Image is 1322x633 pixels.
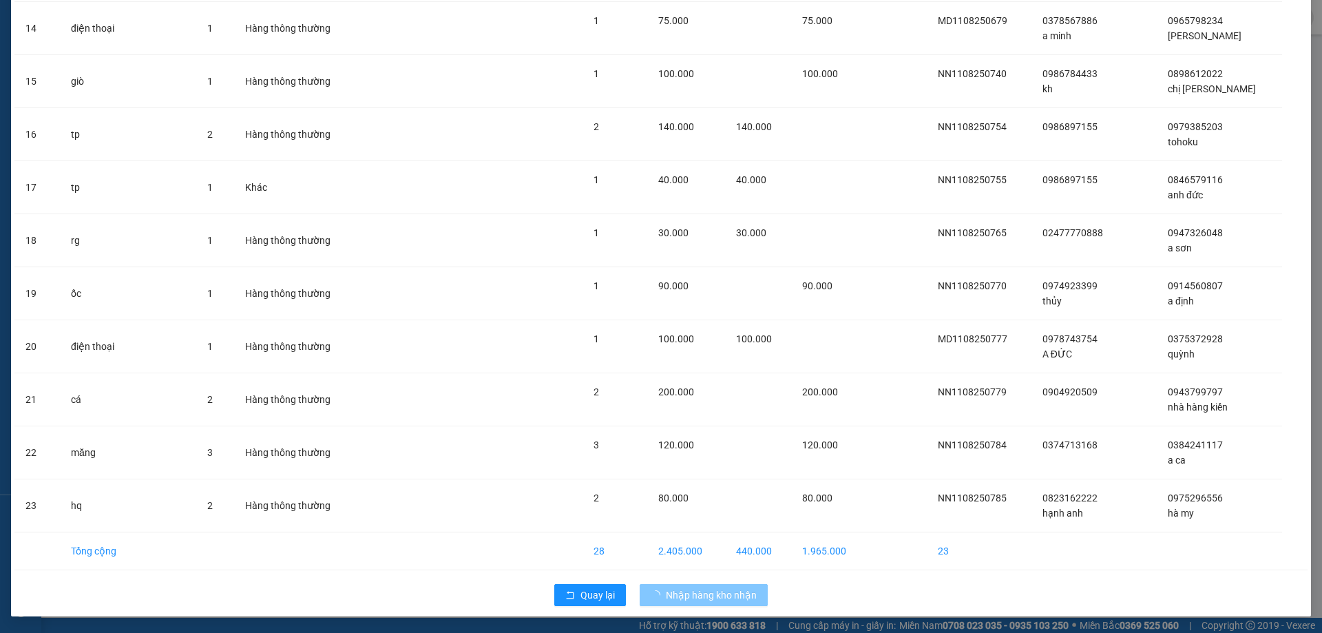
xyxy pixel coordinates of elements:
[234,214,357,267] td: Hàng thông thường
[594,174,599,185] span: 1
[658,280,689,291] span: 90.000
[1042,15,1098,26] span: 0378567886
[207,235,213,246] span: 1
[1168,439,1223,450] span: 0384241117
[658,492,689,504] span: 80.000
[802,280,832,291] span: 90.000
[14,2,60,55] td: 14
[938,439,1007,450] span: NN1108250784
[234,55,357,108] td: Hàng thông thường
[938,333,1007,344] span: MD1108250777
[14,267,60,320] td: 19
[1168,30,1241,41] span: [PERSON_NAME]
[554,584,626,606] button: rollbackQuay lại
[1168,295,1194,307] span: a định
[736,333,772,344] span: 100.000
[1168,121,1223,132] span: 0979385203
[736,174,766,185] span: 40.000
[580,588,615,603] span: Quay lại
[60,2,196,55] td: điện thoại
[594,333,599,344] span: 1
[14,55,60,108] td: 15
[938,227,1007,238] span: NN1108250765
[666,588,757,603] span: Nhập hàng kho nhận
[736,121,772,132] span: 140.000
[802,492,832,504] span: 80.000
[234,320,357,373] td: Hàng thông thường
[60,426,196,479] td: măng
[60,214,196,267] td: rg
[60,161,196,214] td: tp
[1042,280,1098,291] span: 0974923399
[234,479,357,532] td: Hàng thông thường
[658,68,694,79] span: 100.000
[1042,68,1098,79] span: 0986784433
[14,373,60,426] td: 21
[658,227,689,238] span: 30.000
[1168,227,1223,238] span: 0947326048
[1168,174,1223,185] span: 0846579116
[658,333,694,344] span: 100.000
[1168,136,1198,147] span: tohoku
[791,532,866,570] td: 1.965.000
[14,108,60,161] td: 16
[594,386,599,397] span: 2
[565,590,575,601] span: rollback
[1168,83,1256,94] span: chị [PERSON_NAME]
[802,15,832,26] span: 75.000
[658,174,689,185] span: 40.000
[647,532,725,570] td: 2.405.000
[1168,189,1203,200] span: anh đức
[658,15,689,26] span: 75.000
[1042,121,1098,132] span: 0986897155
[594,227,599,238] span: 1
[938,15,1007,26] span: MD1108250679
[1042,83,1053,94] span: kh
[938,68,1007,79] span: NN1108250740
[207,182,213,193] span: 1
[651,590,666,600] span: loading
[938,492,1007,504] span: NN1108250785
[1168,386,1223,397] span: 0943799797
[234,161,357,214] td: Khác
[640,584,768,606] button: Nhập hàng kho nhận
[938,386,1007,397] span: NN1108250779
[938,121,1007,132] span: NN1108250754
[658,439,694,450] span: 120.000
[725,532,791,570] td: 440.000
[14,161,60,214] td: 17
[1042,349,1072,360] span: A ĐỨC
[594,439,599,450] span: 3
[1042,174,1098,185] span: 0986897155
[60,55,196,108] td: giò
[583,532,648,570] td: 28
[60,373,196,426] td: cá
[1168,333,1223,344] span: 0375372928
[1042,492,1098,504] span: 0823162222
[60,479,196,532] td: hq
[234,267,357,320] td: Hàng thông thường
[207,394,213,405] span: 2
[234,108,357,161] td: Hàng thông thường
[14,320,60,373] td: 20
[594,121,599,132] span: 2
[594,68,599,79] span: 1
[60,267,196,320] td: ốc
[14,214,60,267] td: 18
[1042,439,1098,450] span: 0374713168
[14,426,60,479] td: 22
[60,532,196,570] td: Tổng cộng
[802,439,838,450] span: 120.000
[1042,295,1062,307] span: thủy
[1168,68,1223,79] span: 0898612022
[927,532,1031,570] td: 23
[207,129,213,140] span: 2
[938,174,1007,185] span: NN1108250755
[1042,30,1071,41] span: a minh
[207,500,213,511] span: 2
[1168,280,1223,291] span: 0914560807
[234,426,357,479] td: Hàng thông thường
[14,479,60,532] td: 23
[1168,402,1228,413] span: nhà hàng kiến
[1168,15,1223,26] span: 0965798234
